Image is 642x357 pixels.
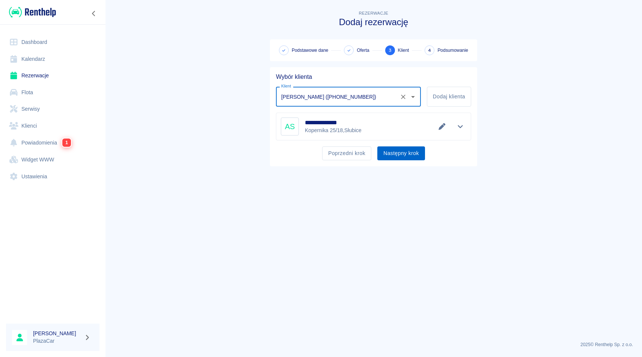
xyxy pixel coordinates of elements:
button: Dodaj klienta [427,87,471,107]
button: Zwiń nawigację [88,9,99,18]
a: Klienci [6,117,99,134]
span: Oferta [357,47,369,54]
label: Klient [281,83,291,89]
button: Wyczyść [398,92,408,102]
h6: [PERSON_NAME] [33,330,81,337]
span: 1 [62,139,71,147]
a: Flota [6,84,99,101]
a: Rezerwacje [6,67,99,84]
button: Otwórz [408,92,418,102]
p: PlazaCar [33,337,81,345]
span: Klient [398,47,409,54]
button: Poprzedni krok [322,146,371,160]
p: 2025 © Renthelp Sp. z o.o. [114,341,633,348]
span: 4 [428,47,431,54]
a: Ustawienia [6,168,99,185]
button: Następny krok [377,146,425,160]
a: Kalendarz [6,51,99,68]
span: Podstawowe dane [292,47,328,54]
img: Renthelp logo [9,6,56,18]
span: 3 [389,47,392,54]
p: Kopernika 25/18 , Słubice [305,127,363,134]
a: Renthelp logo [6,6,56,18]
a: Powiadomienia1 [6,134,99,151]
a: Widget WWW [6,151,99,168]
button: Edytuj dane [436,121,448,132]
h5: Wybór klienta [276,73,471,81]
span: Rezerwacje [359,11,388,15]
div: AS [281,117,299,136]
span: Podsumowanie [437,47,468,54]
h3: Dodaj rezerwację [270,17,477,27]
a: Dashboard [6,34,99,51]
button: Pokaż szczegóły [454,121,467,132]
a: Serwisy [6,101,99,117]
